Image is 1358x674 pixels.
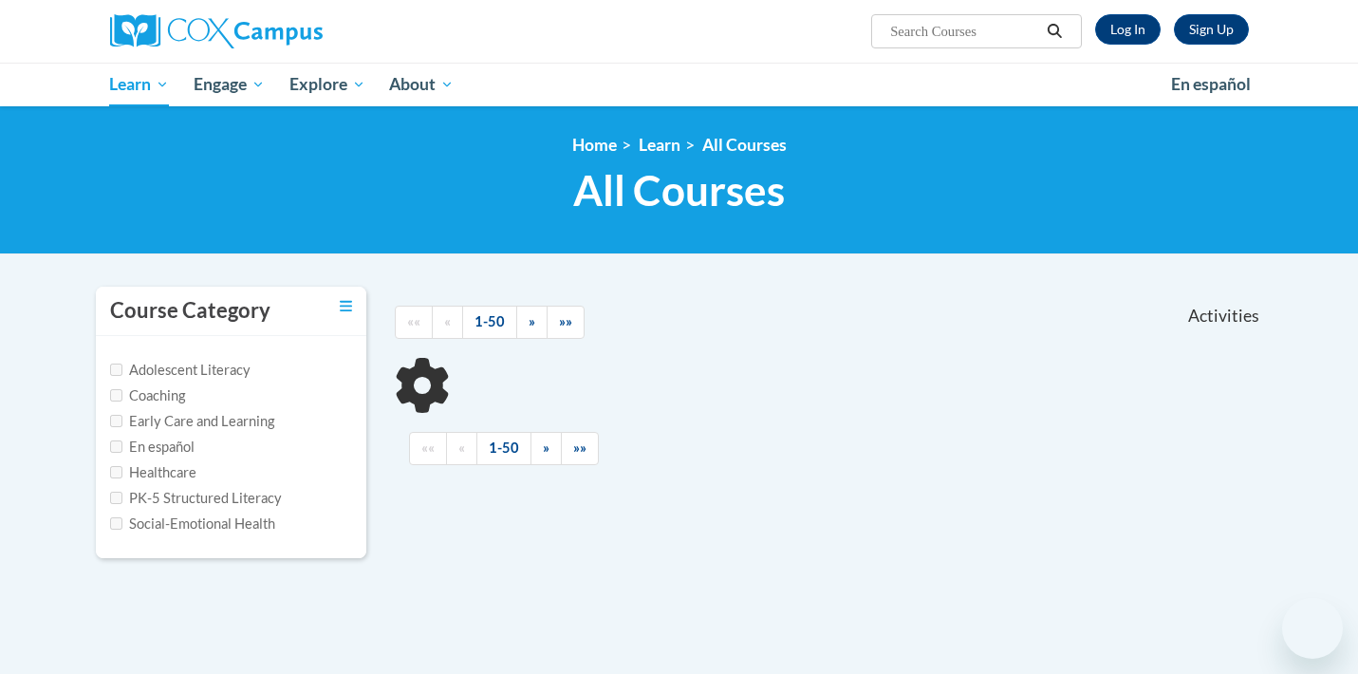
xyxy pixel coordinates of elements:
label: En español [110,437,195,458]
input: Checkbox for Options [110,517,122,530]
a: Learn [639,135,680,155]
a: En español [1159,65,1263,104]
a: Home [572,135,617,155]
img: Cox Campus [110,14,323,48]
a: Begining [409,432,447,465]
span: En español [1171,74,1251,94]
a: Previous [432,306,463,339]
a: End [547,306,585,339]
a: Next [516,306,548,339]
a: Begining [395,306,433,339]
a: End [561,432,599,465]
span: «« [407,313,420,329]
iframe: Button to launch messaging window [1282,598,1343,659]
label: Coaching [110,385,185,406]
a: Cox Campus [110,14,471,48]
input: Checkbox for Options [110,415,122,427]
span: Learn [109,73,169,96]
input: Checkbox for Options [110,389,122,402]
span: Activities [1188,306,1259,327]
a: About [377,63,466,106]
a: Learn [98,63,182,106]
button: Search [1040,20,1069,43]
label: Social-Emotional Health [110,514,275,534]
span: » [529,313,535,329]
label: Adolescent Literacy [110,360,251,381]
a: 1-50 [476,432,531,465]
a: Explore [277,63,378,106]
div: Main menu [82,63,1277,106]
input: Checkbox for Options [110,440,122,453]
a: Previous [446,432,477,465]
input: Checkbox for Options [110,364,122,376]
span: « [444,313,451,329]
label: Early Care and Learning [110,411,274,432]
span: «« [421,440,435,456]
span: Engage [194,73,265,96]
span: »» [573,440,586,456]
a: Log In [1095,14,1161,45]
a: Engage [181,63,277,106]
span: Explore [289,73,365,96]
label: Healthcare [110,462,196,483]
span: »» [559,313,572,329]
a: Toggle collapse [340,296,352,317]
a: 1-50 [462,306,517,339]
input: Checkbox for Options [110,466,122,478]
input: Search Courses [888,20,1040,43]
h3: Course Category [110,296,270,326]
span: About [389,73,454,96]
input: Checkbox for Options [110,492,122,504]
span: All Courses [573,165,785,215]
span: « [458,440,465,456]
span: » [543,440,549,456]
a: Next [530,432,562,465]
a: All Courses [702,135,787,155]
a: Register [1174,14,1249,45]
label: PK-5 Structured Literacy [110,488,282,509]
